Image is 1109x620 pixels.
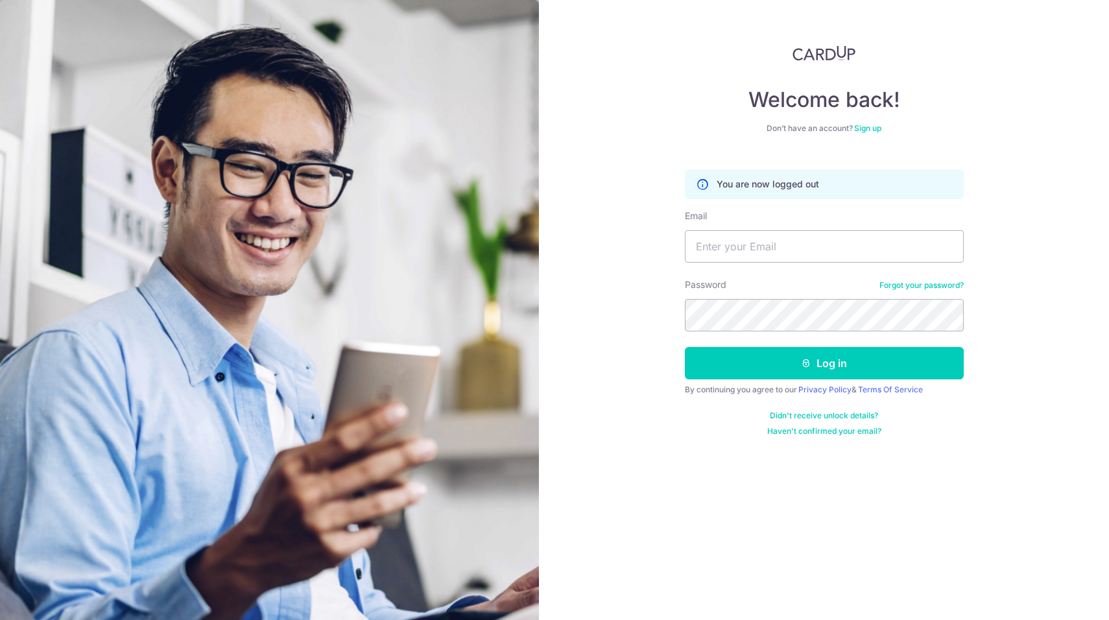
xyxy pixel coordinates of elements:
[685,87,964,113] h4: Welcome back!
[717,178,819,191] p: You are now logged out
[685,385,964,395] div: By continuing you agree to our &
[854,123,881,133] a: Sign up
[685,123,964,134] div: Don’t have an account?
[685,230,964,263] input: Enter your Email
[685,278,726,291] label: Password
[879,280,964,291] a: Forgot your password?
[793,45,856,61] img: CardUp Logo
[767,426,881,436] a: Haven't confirmed your email?
[798,385,852,394] a: Privacy Policy
[858,385,923,394] a: Terms Of Service
[685,347,964,379] button: Log in
[685,209,707,222] label: Email
[770,411,878,421] a: Didn't receive unlock details?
